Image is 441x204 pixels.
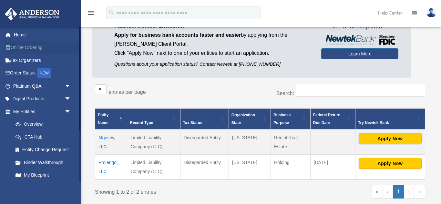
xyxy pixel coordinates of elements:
[358,119,415,127] div: Try Newtek Bank
[130,121,153,125] span: Record Type
[321,48,398,59] a: Learn More
[183,121,202,125] span: Tax Status
[273,113,291,125] span: Business Purpose
[180,108,229,130] th: Tax Status: Activate to sort
[65,92,77,106] span: arrow_drop_down
[95,154,127,180] td: Projengo, LLC
[271,154,311,180] td: Holding
[276,91,294,96] label: Search:
[324,35,395,45] img: NewtekBankLogoSM.png
[180,130,229,155] td: Disregarded Entity
[65,80,77,93] span: arrow_drop_down
[5,80,81,92] a: Platinum Q&Aarrow_drop_down
[271,130,311,155] td: Rental Real Estate
[359,158,422,169] button: Apply Now
[114,49,312,58] p: Click "Apply Now" next to one of your entities to start an application.
[3,8,61,20] img: Anderson Advisors Platinum Portal
[355,108,425,130] th: Try Newtek Bank : Activate to sort
[310,154,355,180] td: [DATE]
[87,9,95,17] i: menu
[114,32,241,38] span: Apply for business bank accounts faster and easier
[9,169,77,182] a: My Blueprint
[9,156,77,169] a: Binder Walkthrough
[9,131,77,143] a: CTA Hub
[65,105,77,118] span: arrow_drop_down
[127,108,180,130] th: Record Type: Activate to sort
[108,89,146,95] label: entries per page
[95,185,255,197] div: Showing 1 to 2 of 2 entries
[98,113,108,125] span: Entity Name
[5,28,81,41] a: Home
[372,185,383,199] a: First
[127,154,180,180] td: Limited Liability Company (LLC)
[9,118,74,131] a: Overview
[231,113,255,125] span: Organization State
[114,31,312,49] p: by applying from the [PERSON_NAME] Client Portal.
[5,41,81,54] a: Online Ordering
[180,154,229,180] td: Disregarded Entity
[114,60,312,68] p: Questions about your application status? Contact Newtek at [PHONE_NUMBER]
[95,108,127,130] th: Entity Name: Activate to invert sorting
[5,105,77,118] a: My Entitiesarrow_drop_down
[37,68,51,78] div: NEW
[229,108,271,130] th: Organization State: Activate to sort
[9,143,77,156] a: Entity Change Request
[359,133,422,144] button: Apply Now
[127,130,180,155] td: Limited Liability Company (LLC)
[229,154,271,180] td: [US_STATE]
[271,108,311,130] th: Business Purpose: Activate to sort
[313,113,341,125] span: Federal Return Due Date
[5,54,81,67] a: Tax Organizers
[5,92,81,105] a: Digital Productsarrow_drop_down
[9,181,77,194] a: Tax Due Dates
[95,130,127,155] td: Mgosey, LLC
[5,67,81,80] a: Order StatusNEW
[87,11,95,17] a: menu
[229,130,271,155] td: [US_STATE]
[426,8,436,17] img: User Pic
[108,9,115,16] i: search
[310,108,355,130] th: Federal Return Due Date: Activate to sort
